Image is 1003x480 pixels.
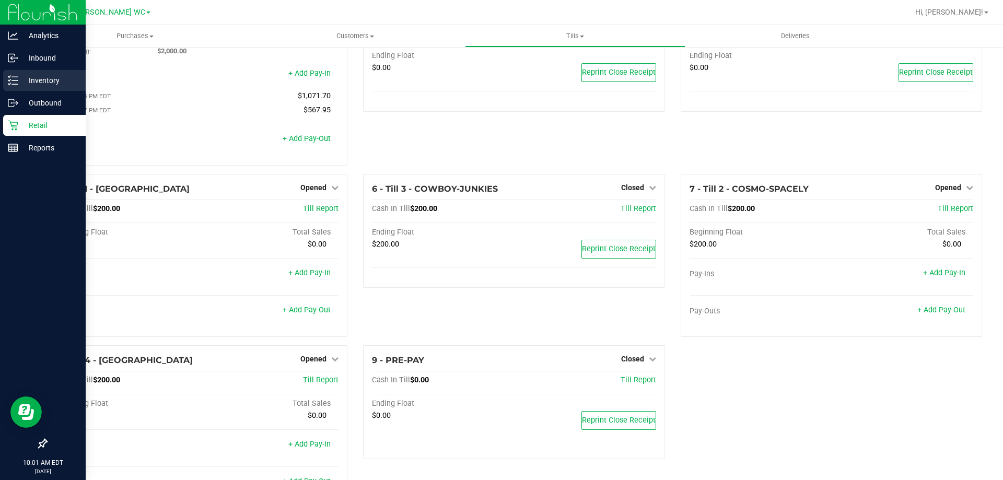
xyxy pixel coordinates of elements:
button: Reprint Close Receipt [581,411,656,430]
span: $2,000.00 [157,47,186,55]
span: Closed [621,355,644,363]
a: Till Report [303,204,339,213]
span: Reprint Close Receipt [582,68,656,77]
span: Cash In Till [372,376,410,384]
p: Retail [18,119,81,132]
span: $0.00 [372,63,391,72]
div: Ending Float [372,228,514,237]
p: Inbound [18,52,81,64]
span: $200.00 [93,376,120,384]
div: Total Sales [197,228,339,237]
a: Tills [465,25,685,47]
span: 9 - PRE-PAY [372,355,424,365]
span: Deliveries [767,31,824,41]
span: Cash In Till [372,204,410,213]
span: Reprint Close Receipt [582,416,656,425]
div: Pay-Ins [690,270,832,279]
span: $0.00 [308,240,326,249]
span: Closed [621,183,644,192]
p: 10:01 AM EDT [5,458,81,467]
span: $567.95 [304,106,331,114]
a: + Add Pay-Out [917,306,965,314]
div: Total Sales [197,399,339,408]
iframe: Resource center [10,396,42,428]
p: Outbound [18,97,81,109]
span: Hi, [PERSON_NAME]! [915,8,983,16]
div: Pay-Ins [55,70,197,79]
inline-svg: Retail [8,120,18,131]
a: + Add Pay-In [923,268,965,277]
p: Inventory [18,74,81,87]
a: + Add Pay-Out [283,134,331,143]
span: Opened [300,355,326,363]
div: Ending Float [690,51,832,61]
span: $200.00 [690,240,717,249]
p: Analytics [18,29,81,42]
a: Deliveries [685,25,905,47]
a: + Add Pay-In [288,268,331,277]
div: Ending Float [372,51,514,61]
span: $200.00 [728,204,755,213]
a: Purchases [25,25,245,47]
span: $200.00 [410,204,437,213]
span: $200.00 [372,240,399,249]
span: $0.00 [308,411,326,420]
inline-svg: Reports [8,143,18,153]
span: $1,071.70 [298,91,331,100]
span: $0.00 [372,411,391,420]
a: Till Report [938,204,973,213]
button: Reprint Close Receipt [581,240,656,259]
inline-svg: Outbound [8,98,18,108]
div: Beginning Float [55,228,197,237]
a: Till Report [621,204,656,213]
span: $200.00 [93,204,120,213]
span: 8 - Till 4 - [GEOGRAPHIC_DATA] [55,355,193,365]
div: Pay-Outs [55,135,197,145]
div: Pay-Outs [690,307,832,316]
a: Till Report [303,376,339,384]
div: Pay-Ins [55,441,197,450]
button: Reprint Close Receipt [899,63,973,82]
p: [DATE] [5,467,81,475]
a: Customers [245,25,465,47]
div: Total Sales [831,228,973,237]
span: Opened [935,183,961,192]
div: Ending Float [372,399,514,408]
div: Beginning Float [690,228,832,237]
a: + Add Pay-In [288,440,331,449]
inline-svg: Inbound [8,53,18,63]
span: 6 - Till 3 - COWBOY-JUNKIES [372,184,498,194]
span: $0.00 [410,376,429,384]
span: Opened [300,183,326,192]
span: $0.00 [690,63,708,72]
button: Reprint Close Receipt [581,63,656,82]
span: $0.00 [942,240,961,249]
a: + Add Pay-In [288,69,331,78]
span: Cash In Till [690,204,728,213]
div: Pay-Ins [55,270,197,279]
p: Reports [18,142,81,154]
span: Reprint Close Receipt [582,244,656,253]
span: 5 - Till 1 - [GEOGRAPHIC_DATA] [55,184,190,194]
div: Beginning Float [55,399,197,408]
span: Purchases [25,31,245,41]
span: Reprint Close Receipt [899,68,973,77]
inline-svg: Analytics [8,30,18,41]
span: 7 - Till 2 - COSMO-SPACELY [690,184,809,194]
a: + Add Pay-Out [283,306,331,314]
span: St. [PERSON_NAME] WC [63,8,145,17]
span: Customers [246,31,464,41]
span: Tills [465,31,684,41]
a: Till Report [621,376,656,384]
div: Pay-Outs [55,307,197,316]
inline-svg: Inventory [8,75,18,86]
